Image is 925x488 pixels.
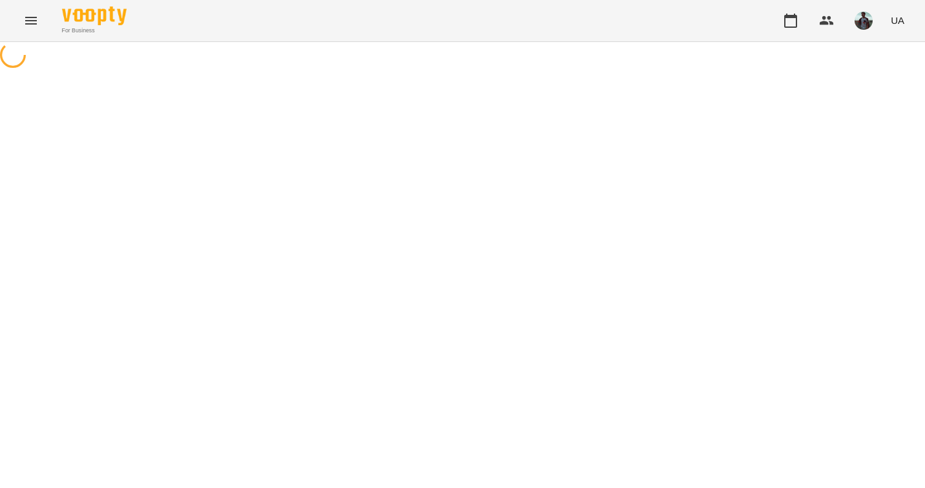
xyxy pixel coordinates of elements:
[855,12,873,30] img: 59b3f96857d6e12ecac1e66404ff83b3.JPG
[62,6,127,25] img: Voopty Logo
[886,8,909,32] button: UA
[62,27,127,35] span: For Business
[891,14,904,27] span: UA
[16,5,47,36] button: Menu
